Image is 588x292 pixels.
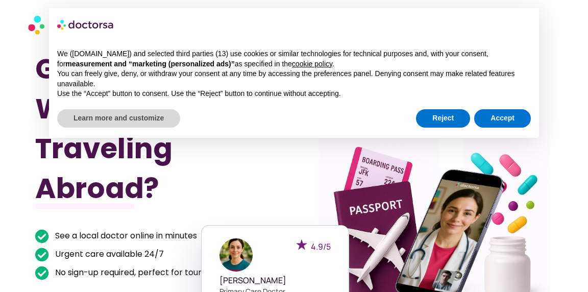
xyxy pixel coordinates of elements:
[474,109,531,128] button: Accept
[416,109,470,128] button: Reject
[35,49,255,208] h1: Got Sick While Traveling Abroad?
[57,109,180,128] button: Learn more and customize
[219,276,331,285] h5: [PERSON_NAME]
[65,60,234,68] strong: measurement and “marketing (personalized ads)”
[57,89,531,99] p: Use the “Accept” button to consent. Use the “Reject” button to continue without accepting.
[53,229,197,243] span: See a local doctor online in minutes
[292,60,332,68] a: cookie policy
[57,16,114,33] img: logo
[53,265,255,280] span: No sign-up required, perfect for tourists on the go
[53,247,164,261] span: Urgent care available 24/7
[311,241,331,252] span: 4.9/5
[57,69,531,89] p: You can freely give, deny, or withdraw your consent at any time by accessing the preferences pane...
[57,49,531,69] p: We ([DOMAIN_NAME]) and selected third parties (13) use cookies or similar technologies for techni...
